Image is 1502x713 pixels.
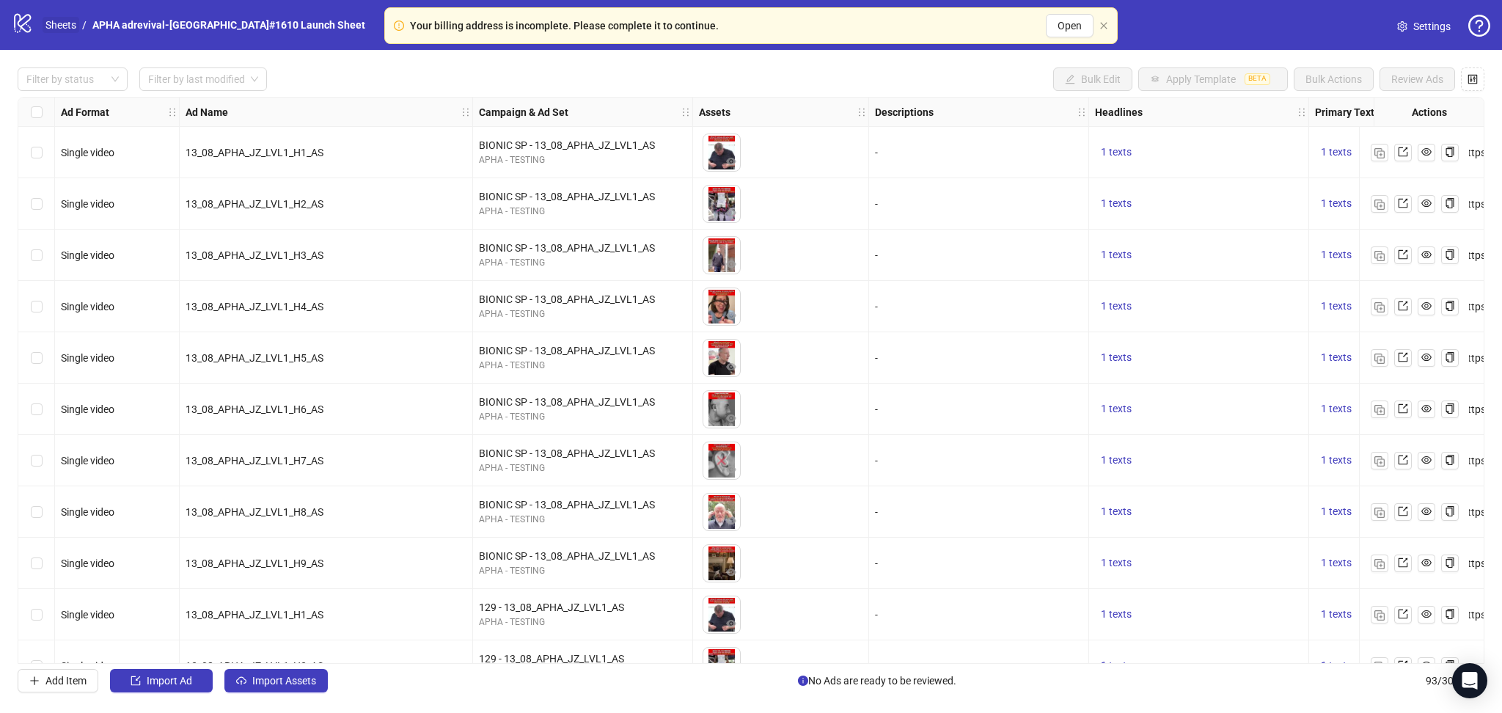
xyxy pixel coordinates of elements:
[726,156,736,167] span: eye
[1374,508,1385,518] img: Duplicate
[1321,403,1352,414] span: 1 texts
[186,660,323,672] span: 13_08_APHA_JZ_LVL1_H2_AS
[1421,403,1432,414] span: eye
[1398,506,1408,516] span: export
[1099,21,1108,30] span: close
[1315,195,1358,213] button: 1 texts
[703,648,740,684] img: Asset 1
[1371,349,1388,367] button: Duplicate
[61,352,114,364] span: Single video
[1374,148,1385,158] img: Duplicate
[1421,557,1432,568] span: eye
[18,640,55,692] div: Select row 11
[469,98,472,126] div: Resize Ad Name column
[479,461,686,475] div: APHA - TESTING
[1315,606,1358,624] button: 1 texts
[1445,455,1455,465] span: copy
[1087,107,1097,117] span: holder
[479,291,686,307] div: BIONIC SP - 13_08_APHA_JZ_LVL1_AS
[726,567,736,577] span: eye
[1398,147,1408,157] span: export
[61,557,114,569] span: Single video
[394,21,404,31] span: exclamation-circle
[61,506,114,518] span: Single video
[1095,503,1138,521] button: 1 texts
[1321,659,1352,671] span: 1 texts
[726,464,736,475] span: eye
[1445,660,1455,670] span: copy
[1095,246,1138,264] button: 1 texts
[1305,98,1308,126] div: Resize Headlines column
[722,564,740,582] button: Preview
[875,609,878,621] span: -
[479,410,686,424] div: APHA - TESTING
[1315,657,1358,675] button: 1 texts
[18,127,55,178] div: Select row 1
[722,205,740,222] button: Preview
[689,98,692,126] div: Resize Campaign & Ad Set column
[479,359,686,373] div: APHA - TESTING
[479,343,686,359] div: BIONIC SP - 13_08_APHA_JZ_LVL1_AS
[186,455,323,467] span: 13_08_APHA_JZ_LVL1_H7_AS
[1315,144,1358,161] button: 1 texts
[61,301,114,312] span: Single video
[479,445,686,461] div: BIONIC SP - 13_08_APHA_JZ_LVL1_AS
[1321,146,1352,158] span: 1 texts
[1421,198,1432,208] span: eye
[875,352,878,364] span: -
[61,104,109,120] strong: Ad Format
[1380,67,1455,91] button: Review Ads
[175,98,179,126] div: Resize Ad Format column
[18,281,55,332] div: Select row 4
[875,104,934,120] strong: Descriptions
[857,107,867,117] span: holder
[461,107,471,117] span: holder
[1101,146,1132,158] span: 1 texts
[875,455,878,467] span: -
[1397,21,1407,32] span: setting
[1371,144,1388,161] button: Duplicate
[131,676,141,686] span: import
[18,98,55,127] div: Select all rows
[186,609,323,621] span: 13_08_APHA_JZ_LVL1_H1_AS
[1101,351,1132,363] span: 1 texts
[186,104,228,120] strong: Ad Name
[18,538,55,589] div: Select row 9
[726,413,736,423] span: eye
[1297,107,1307,117] span: holder
[1321,454,1352,466] span: 1 texts
[61,660,114,672] span: Single video
[186,557,323,569] span: 13_08_APHA_JZ_LVL1_H9_AS
[1398,455,1408,465] span: export
[722,513,740,530] button: Preview
[726,618,736,629] span: eye
[236,676,246,686] span: cloud-upload
[726,362,736,372] span: eye
[186,506,323,518] span: 13_08_APHA_JZ_LVL1_H8_AS
[186,249,323,261] span: 13_08_APHA_JZ_LVL1_H3_AS
[1095,606,1138,624] button: 1 texts
[1095,555,1138,572] button: 1 texts
[722,461,740,479] button: Preview
[703,596,740,633] img: Asset 1
[1371,246,1388,264] button: Duplicate
[722,410,740,428] button: Preview
[18,669,98,692] button: Add Item
[875,506,878,518] span: -
[703,237,740,274] img: Asset 1
[1321,249,1352,260] span: 1 texts
[703,442,740,479] img: Asset 1
[177,107,188,117] span: holder
[29,676,40,686] span: plus
[18,589,55,640] div: Select row 10
[147,675,192,687] span: Import Ad
[471,107,481,117] span: holder
[18,384,55,435] div: Select row 6
[479,240,686,256] div: BIONIC SP - 13_08_APHA_JZ_LVL1_AS
[726,259,736,269] span: eye
[1421,506,1432,516] span: eye
[1412,104,1447,120] strong: Actions
[479,153,686,167] div: APHA - TESTING
[1374,251,1385,261] img: Duplicate
[1315,503,1358,521] button: 1 texts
